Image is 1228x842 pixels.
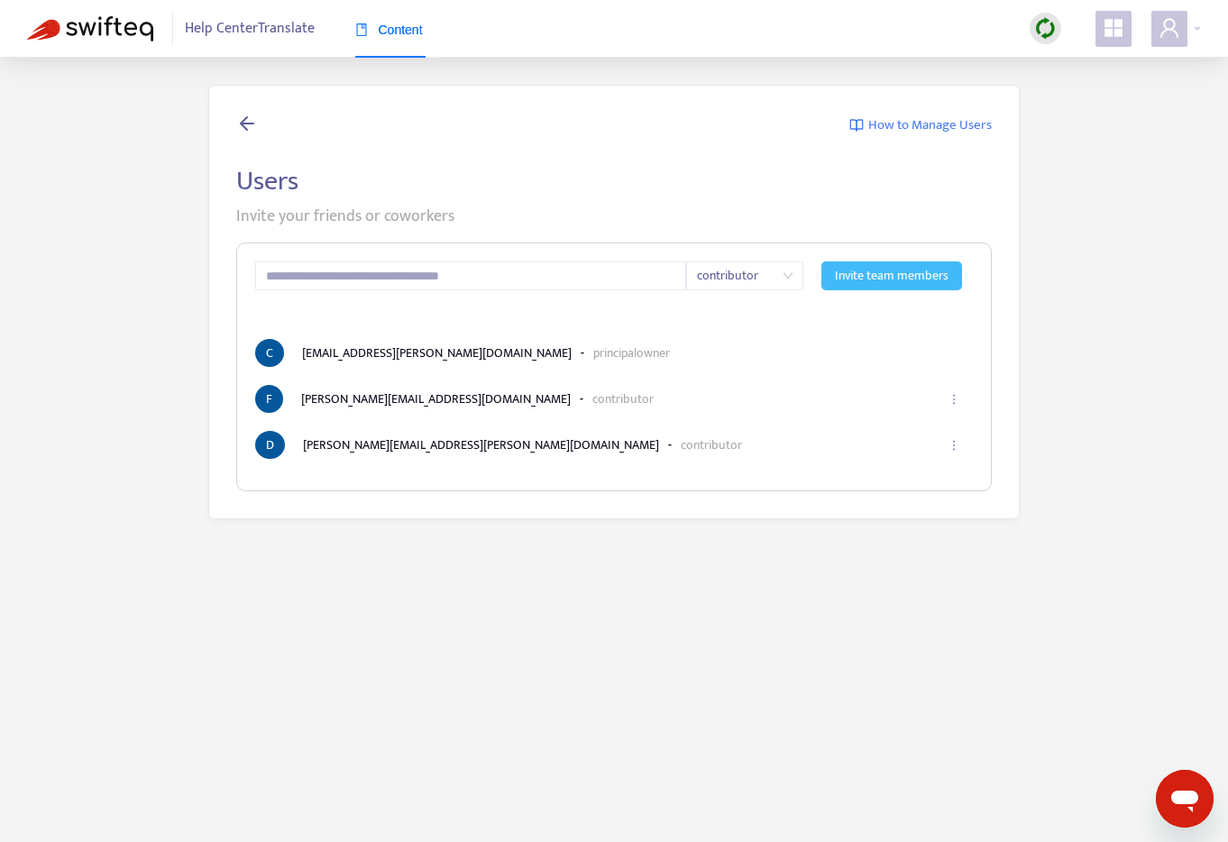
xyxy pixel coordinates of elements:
button: Invite team members [821,261,962,290]
span: Invite team members [835,266,948,286]
button: ellipsis [939,426,967,465]
li: [EMAIL_ADDRESS][PERSON_NAME][DOMAIN_NAME] [255,339,973,367]
p: principal owner [593,343,670,362]
a: How to Manage Users [849,113,992,138]
img: Swifteq [27,16,153,41]
li: [PERSON_NAME][EMAIL_ADDRESS][DOMAIN_NAME] [255,385,973,413]
span: C [255,339,284,367]
span: Help Center Translate [185,12,315,46]
h2: Users [236,165,992,197]
span: book [355,23,368,36]
span: user [1159,17,1180,39]
p: contributor [592,389,654,408]
b: - [580,389,583,408]
span: How to Manage Users [868,115,992,136]
img: sync.dc5367851b00ba804db3.png [1034,17,1057,40]
span: contributor [697,262,793,289]
span: D [255,431,285,459]
p: contributor [681,435,742,454]
button: ellipsis [939,380,967,419]
span: F [255,385,283,413]
span: appstore [1103,17,1124,39]
b: - [668,435,672,454]
span: ellipsis [948,393,960,406]
span: Content [355,23,423,37]
span: ellipsis [948,439,960,452]
img: image-link [849,118,864,133]
li: [PERSON_NAME][EMAIL_ADDRESS][PERSON_NAME][DOMAIN_NAME] [255,431,973,459]
b: - [581,343,584,362]
p: Invite your friends or coworkers [236,205,992,229]
iframe: Button to launch messaging window, conversation in progress [1156,770,1214,828]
